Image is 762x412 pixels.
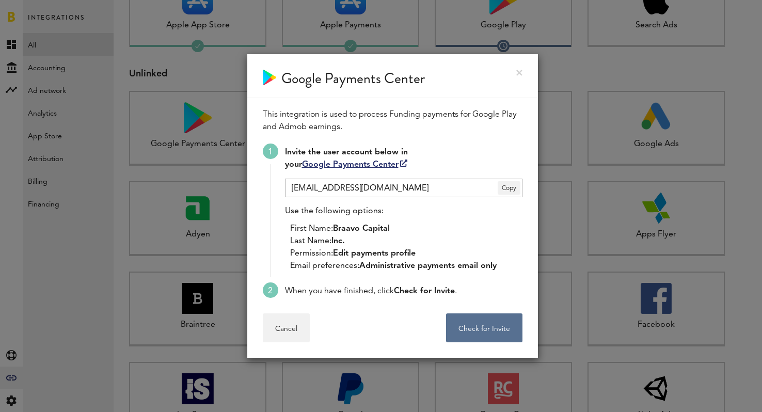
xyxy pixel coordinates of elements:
[263,70,277,85] img: Google Payments Center
[290,223,522,235] li: First Name:
[285,146,522,171] div: Invite the user account below in your
[359,262,497,270] span: Administrative payments email only
[394,287,455,295] span: Check for Invite
[290,247,522,260] li: Permission:
[281,70,425,87] div: Google Payments Center
[290,260,522,272] li: Email preferences:
[263,313,310,342] button: Cancel
[290,235,522,247] li: Last Name:
[498,181,520,195] span: Copy
[22,7,59,17] span: Support
[285,285,522,297] div: When you have finished, click .
[331,237,345,245] span: Inc.
[302,161,407,169] a: Google Payments Center
[263,108,522,133] div: This integration is used to process Funding payments for Google Play and Admob earnings.
[446,313,522,342] button: Check for Invite
[333,249,416,258] span: Edit payments profile
[285,205,522,272] div: Use the following options:
[333,225,390,233] span: Braavo Capital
